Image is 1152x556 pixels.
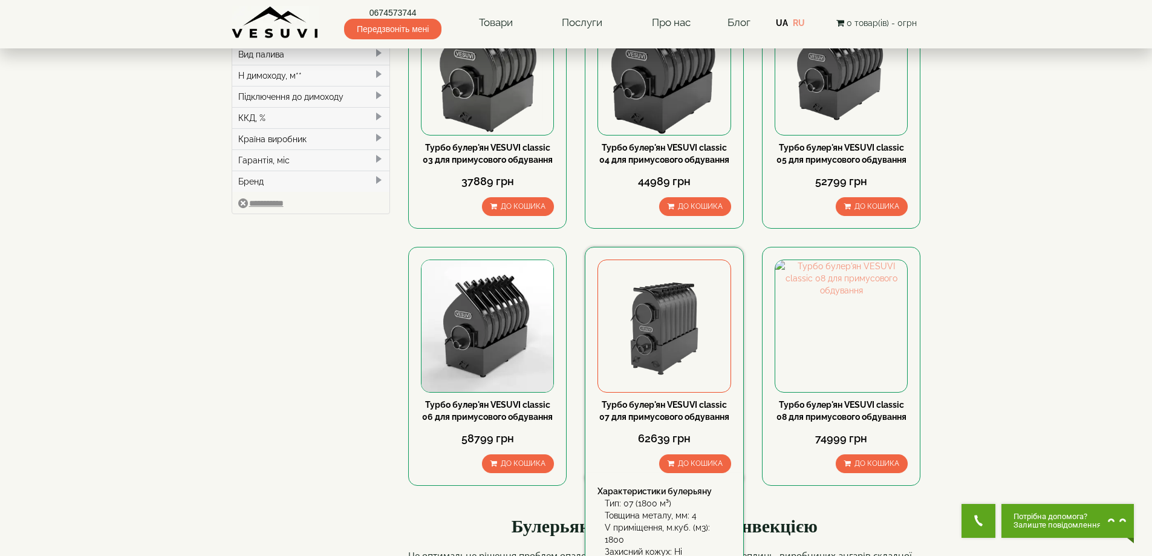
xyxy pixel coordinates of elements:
[962,504,995,538] button: Get Call button
[421,174,554,189] div: 37889 грн
[605,497,731,509] div: Тип: 07 (1800 м³)
[421,431,554,446] div: 58799 грн
[597,485,731,497] div: Характеристики булерьяну
[605,509,731,522] div: Товщина металу, мм: 4
[232,65,390,86] div: H димоходу, м**
[598,2,730,134] img: Турбо булер'ян VESUVI classic 04 для примусового обдування
[775,2,907,134] img: Турбо булер'ян VESUVI classic 05 для примусового обдування
[678,459,723,468] span: До кошика
[727,16,750,28] a: Блог
[836,197,908,216] button: До кошика
[344,7,441,19] a: 0674573744
[232,149,390,171] div: Гарантія, міс
[640,9,703,37] a: Про нас
[1014,521,1101,529] span: Залиште повідомлення
[1014,512,1101,521] span: Потрібна допомога?
[847,18,917,28] span: 0 товар(ів) - 0грн
[775,174,908,189] div: 52799 грн
[793,18,805,28] a: RU
[408,516,921,536] h2: Булерьяни з примусовою конвекцією
[232,6,319,39] img: Завод VESUVI
[422,400,553,422] a: Турбо булер'ян VESUVI classic 06 для примусового обдування
[482,197,554,216] button: До кошика
[599,400,729,422] a: Турбо булер'ян VESUVI classic 07 для примусового обдування
[776,400,906,422] a: Турбо булер'ян VESUVI classic 08 для примусового обдування
[232,86,390,107] div: Підключення до димоходу
[659,197,731,216] button: До кошика
[421,2,553,134] img: Турбо булер'ян VESUVI classic 03 для примусового обдування
[597,431,731,446] div: 62639 грн
[501,459,545,468] span: До кошика
[232,128,390,149] div: Країна виробник
[232,44,390,65] div: Вид палива
[775,260,907,392] img: Турбо булер'ян VESUVI classic 08 для примусового обдування
[854,459,899,468] span: До кошика
[482,454,554,473] button: До кошика
[1001,504,1134,538] button: Chat button
[550,9,614,37] a: Послуги
[605,522,731,546] div: V приміщення, м.куб. (м3): 1800
[423,143,553,165] a: Турбо булер'ян VESUVI classic 03 для примусового обдування
[421,260,553,392] img: Турбо булер'ян VESUVI classic 06 для примусового обдування
[836,454,908,473] button: До кошика
[232,107,390,128] div: ККД, %
[344,19,441,39] span: Передзвоніть мені
[467,9,525,37] a: Товари
[678,202,723,211] span: До кошика
[854,202,899,211] span: До кошика
[776,18,788,28] a: UA
[597,174,731,189] div: 44989 грн
[599,143,729,165] a: Турбо булер'ян VESUVI classic 04 для примусового обдування
[775,431,908,446] div: 74999 грн
[598,260,730,392] img: Турбо булер'ян VESUVI classic 07 для примусового обдування
[776,143,906,165] a: Турбо булер'ян VESUVI classic 05 для примусового обдування
[232,171,390,192] div: Бренд
[501,202,545,211] span: До кошика
[659,454,731,473] button: До кошика
[833,16,920,30] button: 0 товар(ів) - 0грн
